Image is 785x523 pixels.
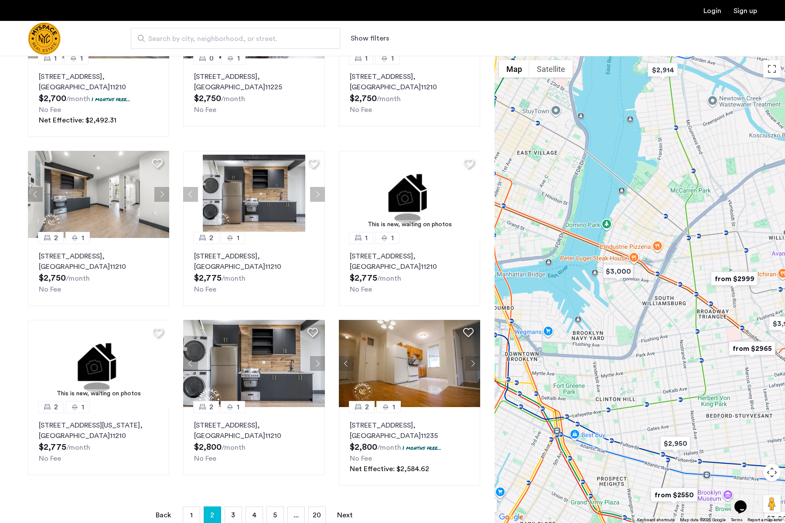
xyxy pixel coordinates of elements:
p: [STREET_ADDRESS] 11210 [39,251,158,272]
div: This is new, waiting on photos [32,389,165,398]
button: Previous apartment [28,187,43,202]
span: $2,775 [39,443,66,452]
p: [STREET_ADDRESS] 11210 [350,71,469,92]
p: [STREET_ADDRESS][US_STATE] 11210 [39,420,158,441]
button: Previous apartment [339,356,354,371]
img: a8b926f1-9a91-4e5e-b036-feb4fe78ee5d_638897720277773792.jpeg [28,151,170,238]
span: 1 [237,233,239,243]
a: Terms (opens in new tab) [731,517,742,523]
span: 0 [209,53,214,64]
a: This is new, waiting on photos [339,151,481,238]
img: a8b926f1-9a91-4e5e-b036-feb4fe78ee5d_638695416322525001.jpeg [183,151,325,238]
sub: /month [66,95,90,102]
span: No Fee [39,286,61,293]
div: $2,950 [657,434,694,453]
span: 2 [54,402,58,412]
div: This is new, waiting on photos [343,220,476,229]
p: [STREET_ADDRESS] 11225 [194,71,314,92]
span: 1 [391,53,394,64]
span: 2 [209,233,213,243]
a: Login [703,7,721,14]
div: $2,914 [644,60,681,80]
button: Keyboard shortcuts [637,517,675,523]
img: 1.gif [28,320,170,407]
button: Toggle fullscreen view [763,60,781,78]
sub: /month [222,444,246,451]
span: 1 [391,233,394,243]
p: [STREET_ADDRESS] 11210 [194,420,314,441]
iframe: chat widget [731,488,759,514]
button: Show or hide filters [351,33,389,44]
a: Open this area in Google Maps (opens a new window) [497,512,526,523]
span: No Fee [194,106,216,113]
span: Map data ©2025 Google [680,518,726,522]
a: 01[STREET_ADDRESS], [GEOGRAPHIC_DATA]11225No Fee [183,58,324,126]
button: Next apartment [154,187,169,202]
span: 2 [209,402,213,412]
span: 2 [54,233,58,243]
span: 2 [210,508,214,522]
img: a8b926f1-9a91-4e5e-b036-feb4fe78ee5d_638817956319838657.jpeg [339,320,481,407]
span: ... [294,512,299,519]
span: No Fee [350,286,372,293]
span: 1 [237,53,240,64]
sub: /month [66,444,90,451]
span: $2,700 [39,94,66,103]
p: 1 months free... [403,444,441,452]
div: $3,000 [600,261,637,281]
sub: /month [377,275,401,282]
sub: /month [222,275,246,282]
a: Registration [734,7,757,14]
span: 3 [231,512,235,519]
span: No Fee [39,106,61,113]
a: 11[STREET_ADDRESS], [GEOGRAPHIC_DATA]11210No Fee [339,58,480,126]
button: Previous apartment [183,187,198,202]
span: 1 [80,53,83,64]
sub: /month [377,444,401,451]
button: Show satellite imagery [529,60,573,78]
span: Search by city, neighborhood, or street. [148,34,316,44]
span: $2,750 [39,274,66,282]
span: 1 [392,402,395,412]
span: 5 [273,512,277,519]
span: $2,750 [350,94,377,103]
p: 1 months free... [92,95,130,103]
button: Next apartment [310,356,325,371]
span: $2,800 [194,443,222,452]
img: Google [497,512,526,523]
a: 21[STREET_ADDRESS], [GEOGRAPHIC_DATA]11210No Fee [183,238,324,306]
a: This is new, waiting on photos [28,320,170,407]
a: 21[STREET_ADDRESS], [GEOGRAPHIC_DATA]11210No Fee [28,238,169,306]
span: 20 [313,512,321,519]
span: 4 [252,512,256,519]
sub: /month [377,95,401,102]
button: Drag Pegman onto the map to open Street View [763,495,781,513]
input: Apartment Search [131,28,340,49]
div: from $2999 [707,269,761,289]
span: No Fee [194,455,216,462]
sub: /month [66,275,90,282]
a: Report a map error [747,517,782,523]
span: 1 [82,402,84,412]
span: 1 [365,233,368,243]
span: $2,750 [194,94,221,103]
a: 21[STREET_ADDRESS], [GEOGRAPHIC_DATA]112351 months free...No FeeNet Effective: $2,584.62 [339,407,480,486]
button: Map camera controls [763,464,781,481]
button: Next apartment [310,187,325,202]
span: Net Effective: $2,492.31 [39,117,116,124]
span: No Fee [350,106,372,113]
button: Show street map [499,60,529,78]
a: Cazamio Logo [28,22,61,55]
span: 1 [82,233,84,243]
span: $2,800 [350,443,377,452]
p: [STREET_ADDRESS] 11210 [39,71,158,92]
a: 21[STREET_ADDRESS][US_STATE], [GEOGRAPHIC_DATA]11210No Fee [28,407,169,475]
img: logo [28,22,61,55]
span: $2,775 [350,274,377,282]
p: [STREET_ADDRESS] 11235 [350,420,469,441]
a: 11[STREET_ADDRESS], [GEOGRAPHIC_DATA]11210No Fee [339,238,480,306]
div: from $2550 [647,485,701,505]
span: No Fee [39,455,61,462]
span: 2 [365,402,369,412]
div: from $2965 [725,339,779,358]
